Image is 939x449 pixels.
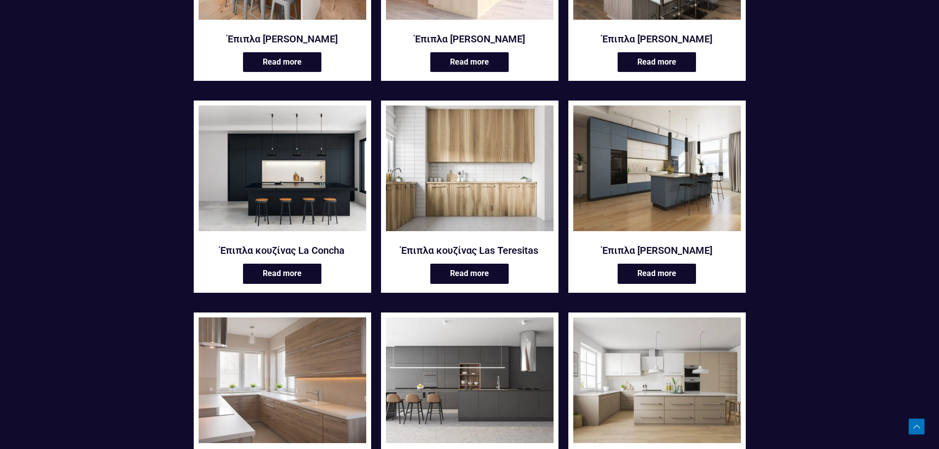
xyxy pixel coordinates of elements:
a: Read more about “Έπιπλα κουζίνας Matira” [618,264,696,284]
a: Read more about “Έπιπλα κουζίνας La Concha” [243,264,321,284]
a: Έπιπλα [PERSON_NAME] [386,33,554,45]
a: Read more about “Έπιπλα κουζίνας Kai” [430,52,509,72]
a: Έπιπλα [PERSON_NAME] [573,244,741,257]
a: Έπιπλα [PERSON_NAME] [573,33,741,45]
a: Έπιπλα κουζίνας Las Teresitas [386,244,554,257]
img: Matira κουζίνα [573,105,741,231]
a: Έπιπλα κουζίνας La Concha [199,244,366,257]
a: Έπιπλα κουζίνας Las Teresitas [386,105,554,238]
a: Read more about “Έπιπλα κουζίνας Las Teresitas” [430,264,509,284]
a: Έπιπλα κουζίνας La Concha [199,105,366,238]
a: Έπιπλα [PERSON_NAME] [199,33,366,45]
a: Έπιπλα κουζίνας Matira [573,105,741,238]
a: Read more about “Έπιπλα κουζίνας Ipanema” [243,52,321,72]
a: Read more about “Έπιπλα κουζίνας Kondoi” [618,52,696,72]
